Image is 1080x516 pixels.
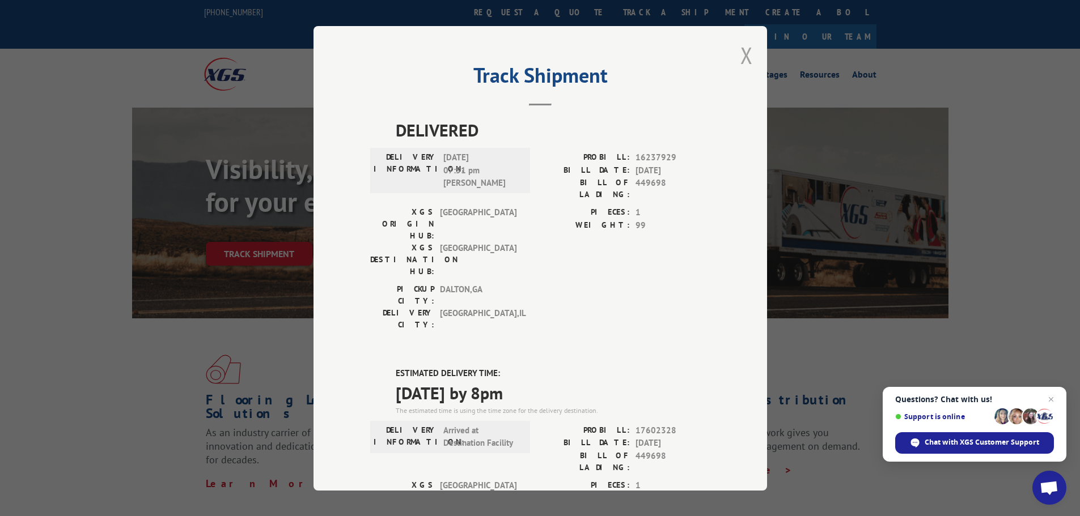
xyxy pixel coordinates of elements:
span: 16237929 [636,151,710,164]
label: PROBILL: [540,424,630,437]
label: BILL OF LADING: [540,449,630,473]
span: Close chat [1044,393,1058,406]
span: DALTON , GA [440,283,516,307]
h2: Track Shipment [370,67,710,89]
label: DELIVERY CITY: [370,307,434,331]
label: WEIGHT: [540,219,630,232]
span: 449698 [636,449,710,473]
span: 1 [636,206,710,219]
label: XGS DESTINATION HUB: [370,242,434,278]
label: XGS ORIGIN HUB: [370,479,434,514]
div: The estimated time is using the time zone for the delivery destination. [396,405,710,415]
span: [GEOGRAPHIC_DATA] [440,479,516,514]
div: Open chat [1032,471,1066,505]
span: [GEOGRAPHIC_DATA] [440,242,516,278]
span: Support is online [895,412,990,421]
label: DELIVERY INFORMATION: [374,424,438,449]
label: PIECES: [540,206,630,219]
div: Chat with XGS Customer Support [895,432,1054,454]
label: PROBILL: [540,151,630,164]
label: PICKUP CITY: [370,283,434,307]
label: ESTIMATED DELIVERY TIME: [396,367,710,380]
label: PIECES: [540,479,630,492]
span: Arrived at Destination Facility [443,424,520,449]
label: BILL OF LADING: [540,177,630,201]
label: BILL DATE: [540,164,630,177]
label: XGS ORIGIN HUB: [370,206,434,242]
span: Questions? Chat with us! [895,395,1054,404]
label: BILL DATE: [540,437,630,450]
span: DELIVERED [396,117,710,143]
span: [DATE] [636,437,710,450]
span: [DATE] 07:51 pm [PERSON_NAME] [443,151,520,190]
span: [GEOGRAPHIC_DATA] , IL [440,307,516,331]
span: [DATE] [636,164,710,177]
span: [DATE] by 8pm [396,379,710,405]
button: Close modal [740,40,753,70]
span: Chat with XGS Customer Support [925,437,1039,447]
span: [GEOGRAPHIC_DATA] [440,206,516,242]
span: 17602328 [636,424,710,437]
label: DELIVERY INFORMATION: [374,151,438,190]
span: 99 [636,219,710,232]
span: 1 [636,479,710,492]
span: 449698 [636,177,710,201]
